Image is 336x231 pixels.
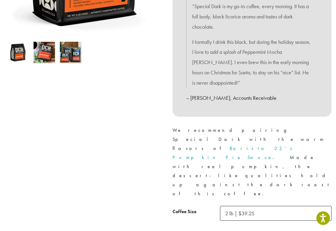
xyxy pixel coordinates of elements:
[173,126,331,199] p: We recommend pairing Special Dark with the warm flavors of . Made with real pumpkin, the dessert-...
[225,210,254,217] span: 2 lb | $39.25
[34,42,55,63] img: Special Dark - Image 2
[192,37,312,88] p: Normally I drink this black, but during the holiday season, I love to add a splash of Peppermint ...
[173,207,220,216] label: Coffee Size
[186,93,318,103] p: – [PERSON_NAME], Accounts Receivable
[223,207,260,219] span: 2 lb | $39.25
[60,42,82,63] img: Special Dark - Image 3
[220,206,331,221] span: 2 lb | $39.25
[173,145,296,161] a: Barista 22’s Pumpkin Pie Sauce
[7,42,29,63] img: Special Dark
[192,1,312,32] p: “Special Dark is my go-to coffee, every morning. It has a full body, black licorice aroma and tas...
